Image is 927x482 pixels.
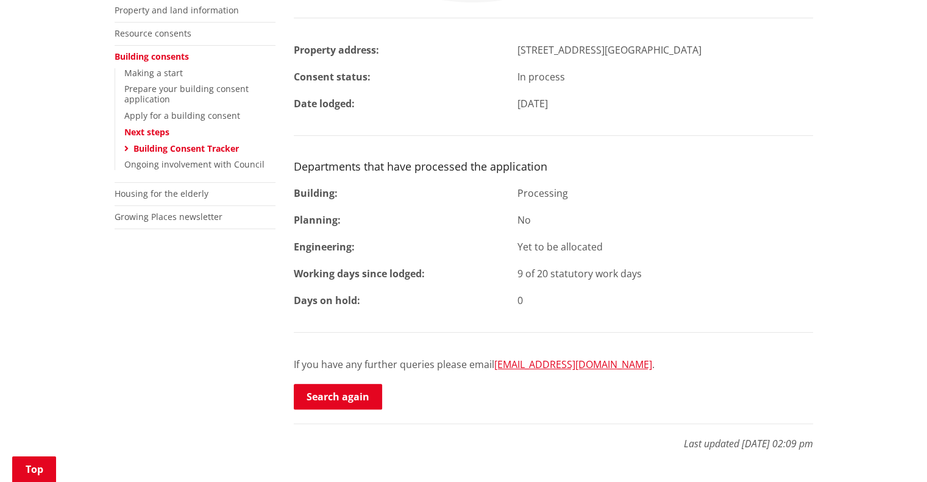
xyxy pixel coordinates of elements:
[124,158,265,170] a: Ongoing involvement with Council
[294,357,813,372] p: If you have any further queries please email .
[294,160,813,174] h3: Departments that have processed the application
[294,424,813,451] p: Last updated [DATE] 02:09 pm
[294,240,355,253] strong: Engineering:
[133,143,239,154] a: Building Consent Tracker
[115,4,239,16] a: Property and land information
[508,96,822,111] div: [DATE]
[124,110,240,121] a: Apply for a building consent
[508,43,822,57] div: [STREET_ADDRESS][GEOGRAPHIC_DATA]
[508,186,822,200] div: Processing
[124,83,249,105] a: Prepare your building consent application
[871,431,915,475] iframe: Messenger Launcher
[294,97,355,110] strong: Date lodged:
[294,294,360,307] strong: Days on hold:
[124,126,169,138] a: Next steps
[12,456,56,482] a: Top
[115,211,222,222] a: Growing Places newsletter
[508,213,822,227] div: No
[294,213,341,227] strong: Planning:
[508,266,822,281] div: 9 of 20 statutory work days
[294,70,371,83] strong: Consent status:
[508,293,822,308] div: 0
[294,43,379,57] strong: Property address:
[508,69,822,84] div: In process
[294,267,425,280] strong: Working days since lodged:
[115,51,189,62] a: Building consents
[115,27,191,39] a: Resource consents
[115,188,208,199] a: Housing for the elderly
[294,384,382,409] a: Search again
[494,358,652,371] a: [EMAIL_ADDRESS][DOMAIN_NAME]
[508,239,822,254] div: Yet to be allocated
[294,186,338,200] strong: Building:
[124,67,183,79] a: Making a start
